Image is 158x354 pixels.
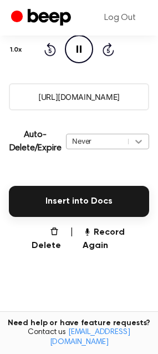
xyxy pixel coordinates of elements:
p: Auto-Delete/Expire [9,128,62,155]
a: Beep [11,7,74,29]
button: Insert into Docs [9,186,149,217]
a: [EMAIL_ADDRESS][DOMAIN_NAME] [50,328,130,346]
button: 1.0x [9,41,26,59]
span: Contact us [7,328,151,347]
button: Delete [22,226,61,252]
button: Record Again [83,226,149,252]
a: Log Out [93,4,147,31]
span: | [70,226,74,252]
div: Never [72,136,123,146]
